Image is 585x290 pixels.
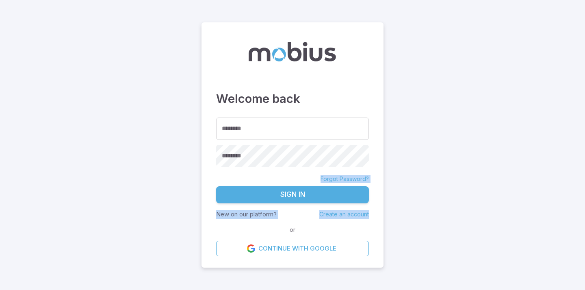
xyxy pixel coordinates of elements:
a: Create an account [319,211,369,218]
h3: Welcome back [216,90,369,108]
button: Sign In [216,186,369,203]
span: or [288,225,297,234]
a: Forgot Password? [321,175,369,183]
a: Continue with Google [216,241,369,256]
p: New on our platform? [216,210,277,219]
